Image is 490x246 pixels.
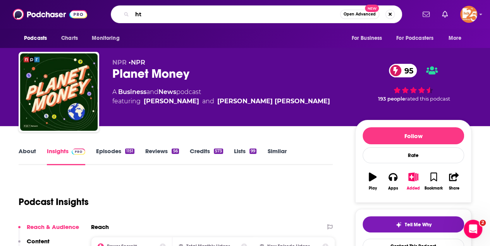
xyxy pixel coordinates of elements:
div: Added [407,186,420,191]
a: Show notifications dropdown [439,8,451,21]
img: Planet Money [20,53,98,131]
span: For Business [351,33,382,44]
a: Sarah Aida Gonzalez [217,97,330,106]
a: About [19,147,36,165]
span: Tell Me Why [405,222,432,228]
span: New [365,5,379,12]
button: Show profile menu [460,6,477,23]
span: Podcasts [24,33,47,44]
button: Reach & Audience [18,223,79,237]
button: Bookmark [423,167,444,195]
button: Follow [363,127,464,144]
button: Added [403,167,423,195]
h2: Reach [91,223,109,231]
h1: Podcast Insights [19,196,89,208]
button: open menu [19,31,57,46]
img: tell me why sparkle [395,222,402,228]
button: open menu [346,31,392,46]
a: Episodes1151 [96,147,134,165]
span: featuring [112,97,330,106]
a: Business [118,88,146,96]
img: User Profile [460,6,477,23]
span: 95 [397,64,417,77]
a: Credits573 [190,147,223,165]
p: Reach & Audience [27,223,79,231]
button: tell me why sparkleTell Me Why [363,216,464,232]
div: 56 [172,149,179,154]
a: Lists99 [234,147,256,165]
input: Search podcasts, credits, & more... [132,8,340,20]
div: Search podcasts, credits, & more... [111,5,402,23]
a: Amanda Aronczyk [144,97,199,106]
span: • [129,59,145,66]
div: 99 [249,149,256,154]
div: Share [449,186,459,191]
div: Rate [363,147,464,163]
iframe: Intercom live chat [464,220,482,238]
div: Apps [388,186,398,191]
span: Monitoring [92,33,119,44]
a: Charts [56,31,83,46]
img: Podchaser Pro [72,149,85,155]
button: Open AdvancedNew [340,10,379,19]
span: NPR [112,59,127,66]
span: Logged in as kerrifulks [460,6,477,23]
a: Reviews56 [145,147,179,165]
div: A podcast [112,87,330,106]
button: Share [444,167,464,195]
div: 95 193 peoplerated this podcast [355,59,471,107]
button: Apps [383,167,403,195]
button: open menu [443,31,471,46]
a: Show notifications dropdown [420,8,433,21]
span: 2 [480,220,486,226]
a: InsightsPodchaser Pro [47,147,85,165]
span: Open Advanced [344,12,376,16]
span: rated this podcast [405,96,450,102]
button: open menu [86,31,129,46]
span: For Podcasters [396,33,433,44]
button: Play [363,167,383,195]
span: and [146,88,158,96]
div: 573 [214,149,223,154]
div: Bookmark [425,186,443,191]
div: Play [369,186,377,191]
p: Content [27,237,50,245]
span: 193 people [378,96,405,102]
a: 95 [389,64,417,77]
span: and [202,97,214,106]
div: 1151 [125,149,134,154]
button: open menu [391,31,445,46]
a: News [158,88,176,96]
span: Charts [61,33,78,44]
a: Similar [267,147,286,165]
img: Podchaser - Follow, Share and Rate Podcasts [13,7,87,22]
span: More [449,33,462,44]
a: NPR [131,59,145,66]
